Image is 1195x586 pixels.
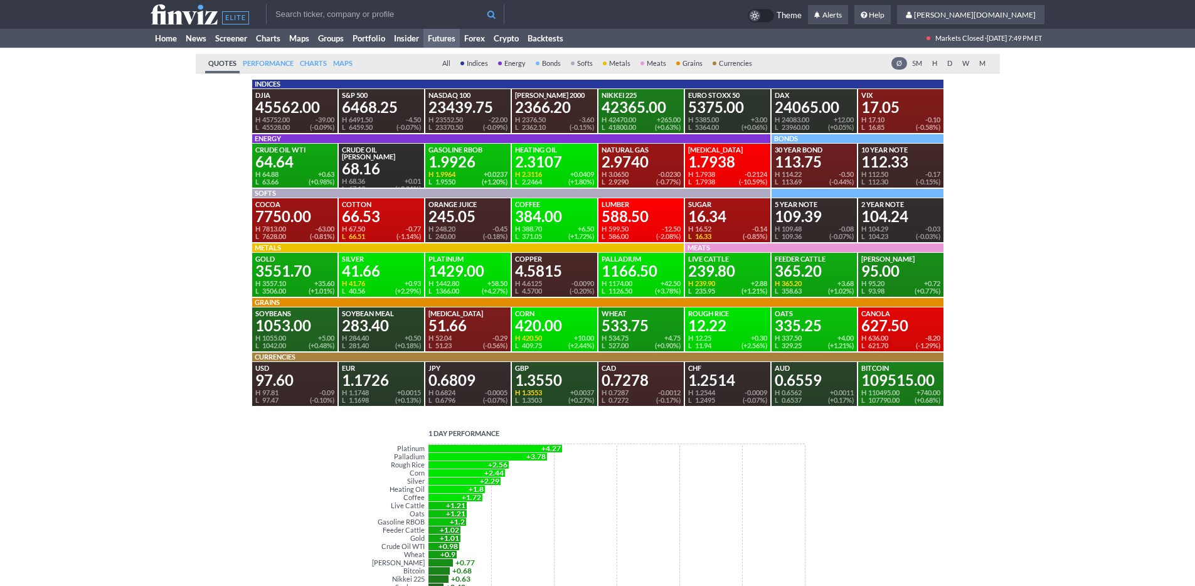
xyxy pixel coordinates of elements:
div: 45528.00 [254,124,291,131]
div: Cotton [342,201,421,208]
div: -4.50 ( -0.07% ) [396,116,421,131]
span: L [861,124,866,131]
div: Crude Oil WTI [255,146,334,153]
div: SOFTS [252,189,339,198]
div: +6.50 ( +1.72% ) [568,225,594,240]
div: 113.69 [773,178,803,186]
div: 45752.00 [254,116,291,124]
span: L [515,287,519,295]
a: H [927,57,942,70]
div: 64.88 [254,171,280,178]
div: -0.03 ( -0.03% ) [916,225,940,240]
div: 2376.50 [514,116,547,124]
a: [MEDICAL_DATA]1.7938H 1.7938L 1.7938-0.2124(-10.59%) [685,134,770,188]
span: H [428,116,433,124]
div: 24065.00 [775,100,854,115]
a: METALSGold3551.70H 3557.10L 3506.00+35.60(+1.01%) [252,243,337,297]
div: -0.2124 ( -10.59% ) [739,171,767,186]
span: L [688,233,693,240]
div: Live Cattle [688,255,767,262]
a: Help [854,5,891,25]
span: Ø [896,59,902,67]
div: DJIA [255,92,334,99]
span: H [255,171,260,178]
a: 5M [907,57,927,70]
span: L [515,124,519,131]
div: 2362.10 [514,124,547,131]
a: Softs [566,57,598,70]
div: 10 Year Note [861,146,940,153]
a: Insider [390,29,423,48]
div: -0.0090 ( -0.20% ) [570,280,594,295]
div: 3506.00 [254,287,287,295]
div: +3.00 ( +0.06% ) [741,116,767,131]
div: 45562.00 [255,100,334,115]
div: 23552.50 [427,116,464,124]
div: Heating Oil [515,146,594,153]
div: Nikkei 225 [602,92,681,99]
span: H [861,280,866,287]
span: H [515,116,520,124]
div: 5375.00 [688,100,767,115]
span: L [602,287,606,295]
a: Palladium1166.50H 1174.00L 1126.50+42.50(+3.78%) [598,243,684,297]
span: L [342,124,346,131]
a: [PERSON_NAME] 20002366.20H 2376.50L 2362.10-3.60(-0.15%) [512,80,597,133]
span: H [775,116,780,124]
div: 41800.00 [600,124,637,131]
div: 41.76 [341,280,366,287]
span: L [515,178,519,186]
a: Meats [635,57,671,70]
a: Silver41.66H 41.76L 40.56+0.93(+2.29%) [339,243,424,297]
div: 365.20 [775,264,854,279]
a: SOFTSCocoa7750.00H 7813.00L 7628.00-63.00(-0.81%) [252,189,337,242]
div: 93.98 [860,287,886,295]
a: Feeder Cattle365.20H 365.20L 358.63+3.68(+1.02%) [772,243,857,297]
div: 6468.25 [342,100,421,115]
span: L [861,233,866,240]
span: H [342,225,347,233]
div: +0.72 ( +0.77% ) [915,280,940,295]
a: MEATSLive Cattle239.80H 239.90L 235.95+2.88(+1.21%) [685,243,770,297]
a: Nikkei 22542365.00H 42470.00L 41800.00+265.00(+0.63%) [598,80,684,133]
div: 95.00 [861,264,940,279]
div: +3.68 ( +1.02% ) [828,280,854,295]
div: 384.00 [515,209,594,224]
div: +0.0409 ( +1.80% ) [568,171,594,186]
div: 371.05 [514,233,543,240]
span: L [775,233,779,240]
span: Performance [243,54,294,73]
div: -0.50 ( -0.44% ) [829,171,854,186]
div: 23960.00 [773,124,810,131]
span: H [255,280,260,287]
div: 4.5700 [514,287,543,295]
div: 68.16 [342,161,421,176]
span: L [255,124,260,131]
div: MEATS [685,243,772,252]
div: 1.7938 [688,154,767,169]
div: 66.53 [342,209,421,224]
span: L [688,178,693,186]
span: Theme [777,9,802,23]
span: H [342,178,347,185]
div: 42470.00 [600,116,637,124]
span: H [861,116,866,124]
a: 2 Year Note104.24H 104.29L 104.23-0.03(-0.03%) [858,189,943,242]
span: H [775,280,780,287]
span: H [688,280,693,287]
div: 112.33 [861,154,940,169]
a: Maps [285,29,314,48]
div: 17.10 [860,116,886,124]
div: 1.7938 [687,171,716,178]
a: Currencies [708,57,757,70]
div: 235.95 [687,287,716,295]
div: 112.30 [860,178,890,186]
div: +12.00 ( +0.05% ) [828,116,854,131]
div: 113.75 [775,154,854,169]
div: 7750.00 [255,209,334,224]
span: H [775,171,780,178]
div: 1429.00 [428,264,507,279]
div: 17.05 [861,100,940,115]
a: VIX17.05H 17.10L 16.85-0.10(-0.58%) [858,80,943,133]
div: Orange Juice [428,201,507,208]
